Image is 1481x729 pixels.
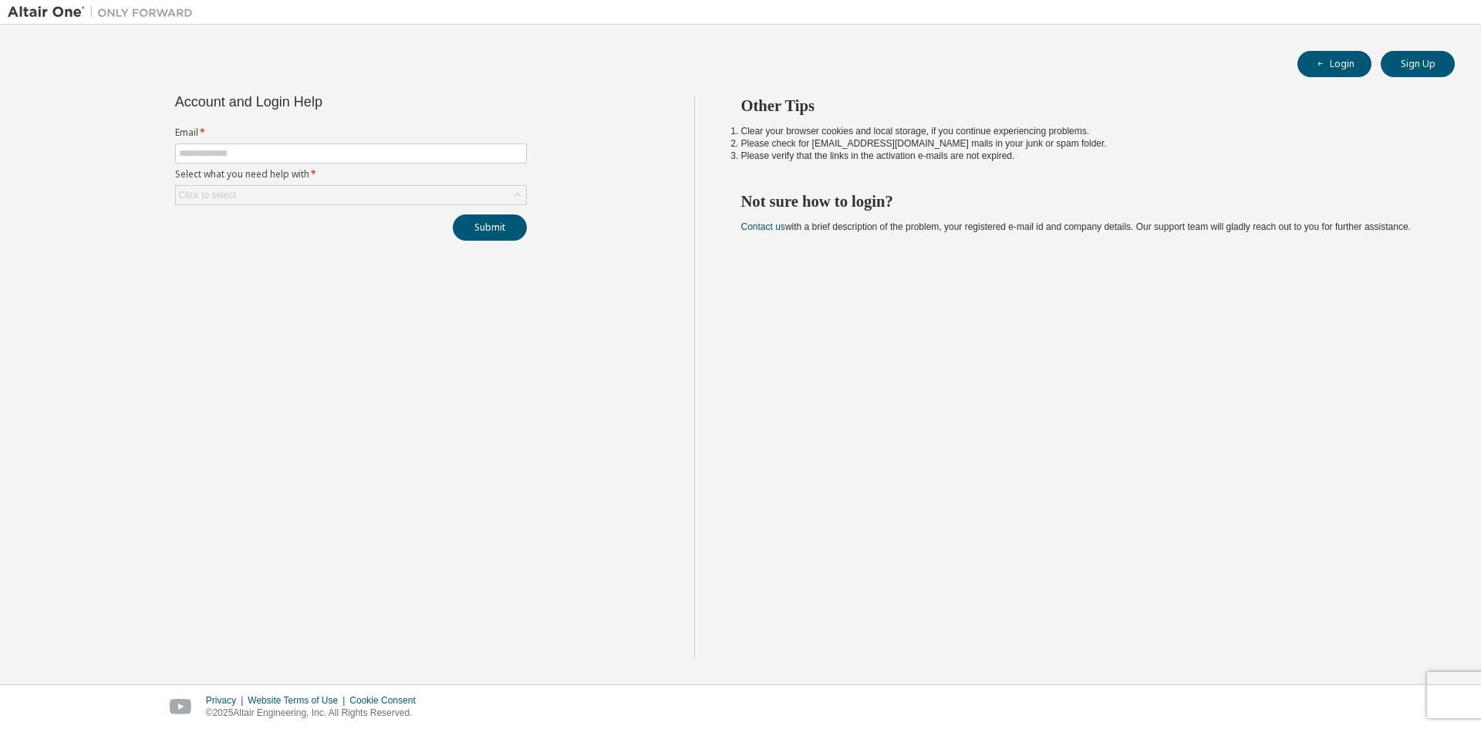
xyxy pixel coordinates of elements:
img: youtube.svg [170,699,192,715]
p: © 2025 Altair Engineering, Inc. All Rights Reserved. [206,707,425,720]
label: Select what you need help with [175,168,527,181]
button: Login [1297,51,1371,77]
button: Sign Up [1381,51,1455,77]
img: Altair One [8,5,201,20]
h2: Other Tips [741,96,1428,116]
li: Clear your browser cookies and local storage, if you continue experiencing problems. [741,125,1428,137]
span: with a brief description of the problem, your registered e-mail id and company details. Our suppo... [741,221,1411,232]
div: Account and Login Help [175,96,457,108]
li: Please verify that the links in the activation e-mails are not expired. [741,150,1428,162]
label: Email [175,127,527,139]
a: Contact us [741,221,785,232]
div: Privacy [206,694,248,707]
h2: Not sure how to login? [741,191,1428,211]
li: Please check for [EMAIL_ADDRESS][DOMAIN_NAME] mails in your junk or spam folder. [741,137,1428,150]
button: Submit [453,214,527,241]
div: Cookie Consent [349,694,424,707]
div: Click to select [176,186,526,204]
div: Website Terms of Use [248,694,349,707]
div: Click to select [179,189,236,201]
